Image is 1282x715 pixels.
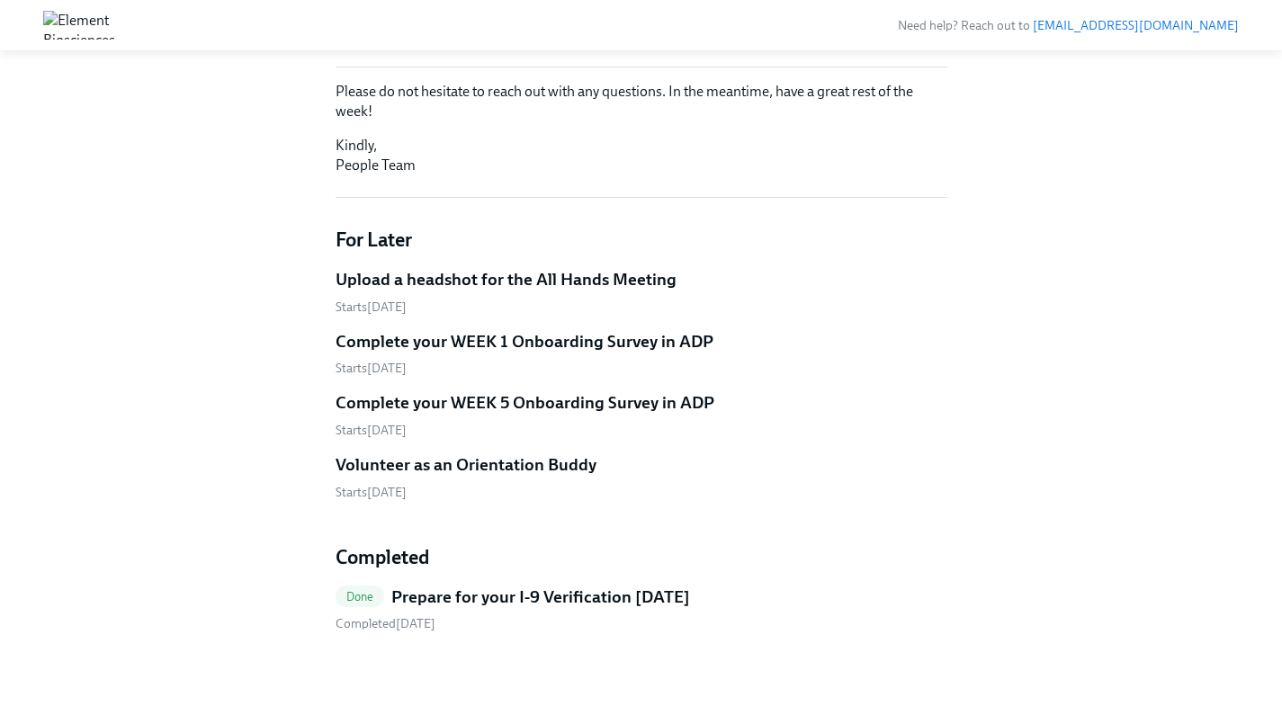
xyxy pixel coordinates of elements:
span: Wednesday, October 1st 2025, 9:00 am [336,361,407,376]
a: DonePrepare for your I-9 Verification [DATE] Completed[DATE] [336,585,947,633]
p: Kindly, People Team [336,136,947,175]
img: Element Biosciences [43,11,115,40]
span: Monday, December 15th 2025, 8:00 am [336,485,407,500]
h5: Volunteer as an Orientation Buddy [336,453,596,477]
a: Volunteer as an Orientation BuddyStarts[DATE] [336,453,947,501]
span: Friday, September 19th 2025, 10:08 am [336,616,435,631]
a: Complete your WEEK 5 Onboarding Survey in ADPStarts[DATE] [336,391,947,439]
h4: For Later [336,227,947,254]
h5: Complete your WEEK 5 Onboarding Survey in ADP [336,391,714,415]
h5: Upload a headshot for the All Hands Meeting [336,268,677,291]
h4: Completed [336,544,947,571]
a: Complete your WEEK 1 Onboarding Survey in ADPStarts[DATE] [336,330,947,378]
p: Please do not hesitate to reach out with any questions. In the meantime, have a great rest of the... [336,82,947,121]
span: Need help? Reach out to [898,18,1239,33]
span: Monday, October 27th 2025, 9:00 am [336,423,407,438]
a: [EMAIL_ADDRESS][DOMAIN_NAME] [1033,18,1239,33]
h5: Complete your WEEK 1 Onboarding Survey in ADP [336,330,713,353]
span: Monday, September 22nd 2025, 9:00 am [336,299,407,315]
span: Done [336,590,385,603]
a: Upload a headshot for the All Hands MeetingStarts[DATE] [336,268,947,316]
h5: Prepare for your I-9 Verification [DATE] [391,585,690,609]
